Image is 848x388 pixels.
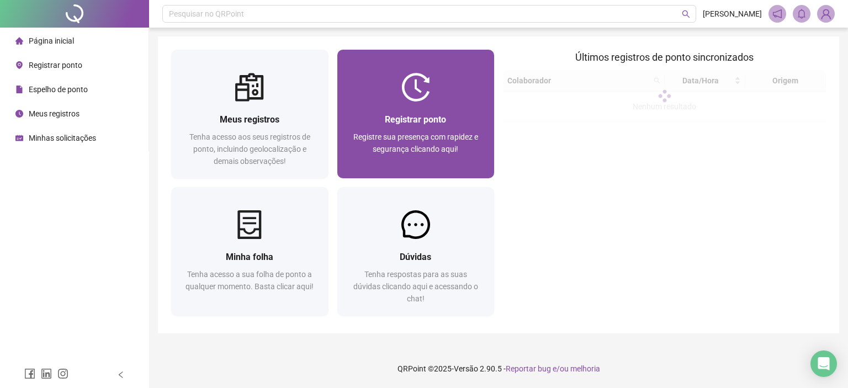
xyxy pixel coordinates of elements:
span: Versão [454,364,478,373]
span: Meus registros [220,114,279,125]
span: facebook [24,368,35,379]
span: linkedin [41,368,52,379]
footer: QRPoint © 2025 - 2.90.5 - [149,349,848,388]
span: Registre sua presença com rapidez e segurança clicando aqui! [353,132,478,153]
span: Dúvidas [400,252,431,262]
div: Open Intercom Messenger [810,350,837,377]
span: Página inicial [29,36,74,45]
span: [PERSON_NAME] [703,8,762,20]
img: 90501 [818,6,834,22]
span: Minhas solicitações [29,134,96,142]
span: left [117,371,125,379]
span: notification [772,9,782,19]
span: search [682,10,690,18]
span: Reportar bug e/ou melhoria [506,364,600,373]
span: Registrar ponto [29,61,82,70]
span: Tenha respostas para as suas dúvidas clicando aqui e acessando o chat! [353,270,478,303]
span: home [15,37,23,45]
span: instagram [57,368,68,379]
span: schedule [15,134,23,142]
span: Registrar ponto [385,114,446,125]
span: Tenha acesso aos seus registros de ponto, incluindo geolocalização e demais observações! [189,132,310,166]
span: Tenha acesso a sua folha de ponto a qualquer momento. Basta clicar aqui! [185,270,314,291]
a: Minha folhaTenha acesso a sua folha de ponto a qualquer momento. Basta clicar aqui! [171,187,328,316]
a: Meus registrosTenha acesso aos seus registros de ponto, incluindo geolocalização e demais observa... [171,50,328,178]
span: Últimos registros de ponto sincronizados [575,51,754,63]
span: Minha folha [226,252,273,262]
span: Meus registros [29,109,79,118]
span: Espelho de ponto [29,85,88,94]
a: DúvidasTenha respostas para as suas dúvidas clicando aqui e acessando o chat! [337,187,495,316]
span: file [15,86,23,93]
span: clock-circle [15,110,23,118]
span: environment [15,61,23,69]
span: bell [797,9,807,19]
a: Registrar pontoRegistre sua presença com rapidez e segurança clicando aqui! [337,50,495,178]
